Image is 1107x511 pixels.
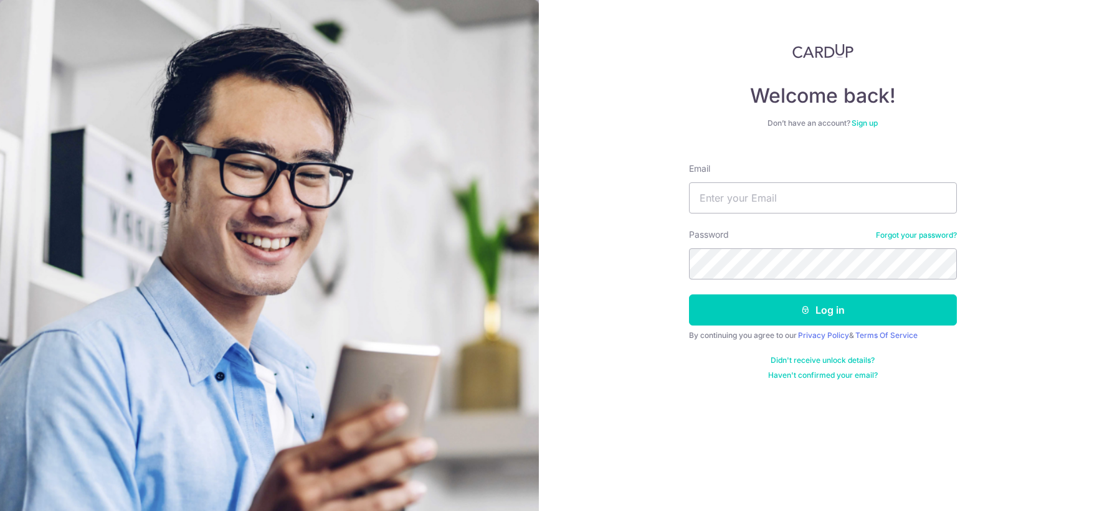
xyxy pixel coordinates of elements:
[689,162,710,175] label: Email
[689,118,957,128] div: Don’t have an account?
[689,228,729,241] label: Password
[855,331,918,340] a: Terms Of Service
[771,355,875,365] a: Didn't receive unlock details?
[768,370,878,380] a: Haven't confirmed your email?
[689,83,957,108] h4: Welcome back!
[689,182,957,213] input: Enter your Email
[852,118,878,128] a: Sign up
[876,230,957,240] a: Forgot your password?
[689,331,957,340] div: By continuing you agree to our &
[689,294,957,326] button: Log in
[792,44,853,59] img: CardUp Logo
[798,331,849,340] a: Privacy Policy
